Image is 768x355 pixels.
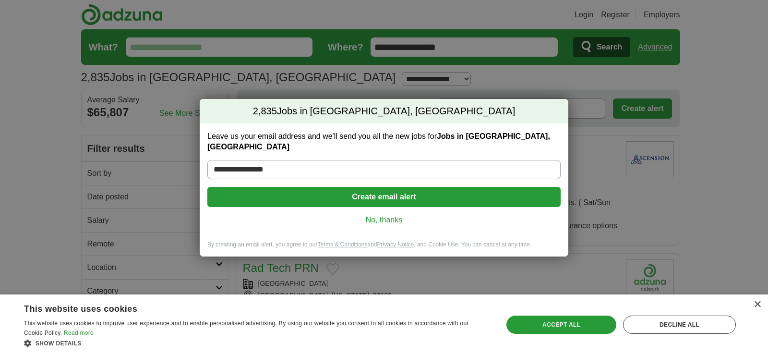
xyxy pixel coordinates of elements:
[317,241,367,248] a: Terms & Conditions
[24,300,465,315] div: This website uses cookies
[207,187,561,207] button: Create email alert
[215,215,553,225] a: No, thanks
[200,99,568,124] h2: Jobs in [GEOGRAPHIC_DATA], [GEOGRAPHIC_DATA]
[36,340,82,347] span: Show details
[24,320,469,336] span: This website uses cookies to improve user experience and to enable personalised advertising. By u...
[200,241,568,257] div: By creating an email alert, you agree to our and , and Cookie Use. You can cancel at any time.
[623,316,736,334] div: Decline all
[207,131,561,152] label: Leave us your email address and we'll send you all the new jobs for
[24,338,489,348] div: Show details
[253,105,277,118] span: 2,835
[64,330,94,336] a: Read more, opens a new window
[377,241,414,248] a: Privacy Notice
[506,316,616,334] div: Accept all
[754,301,761,308] div: Close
